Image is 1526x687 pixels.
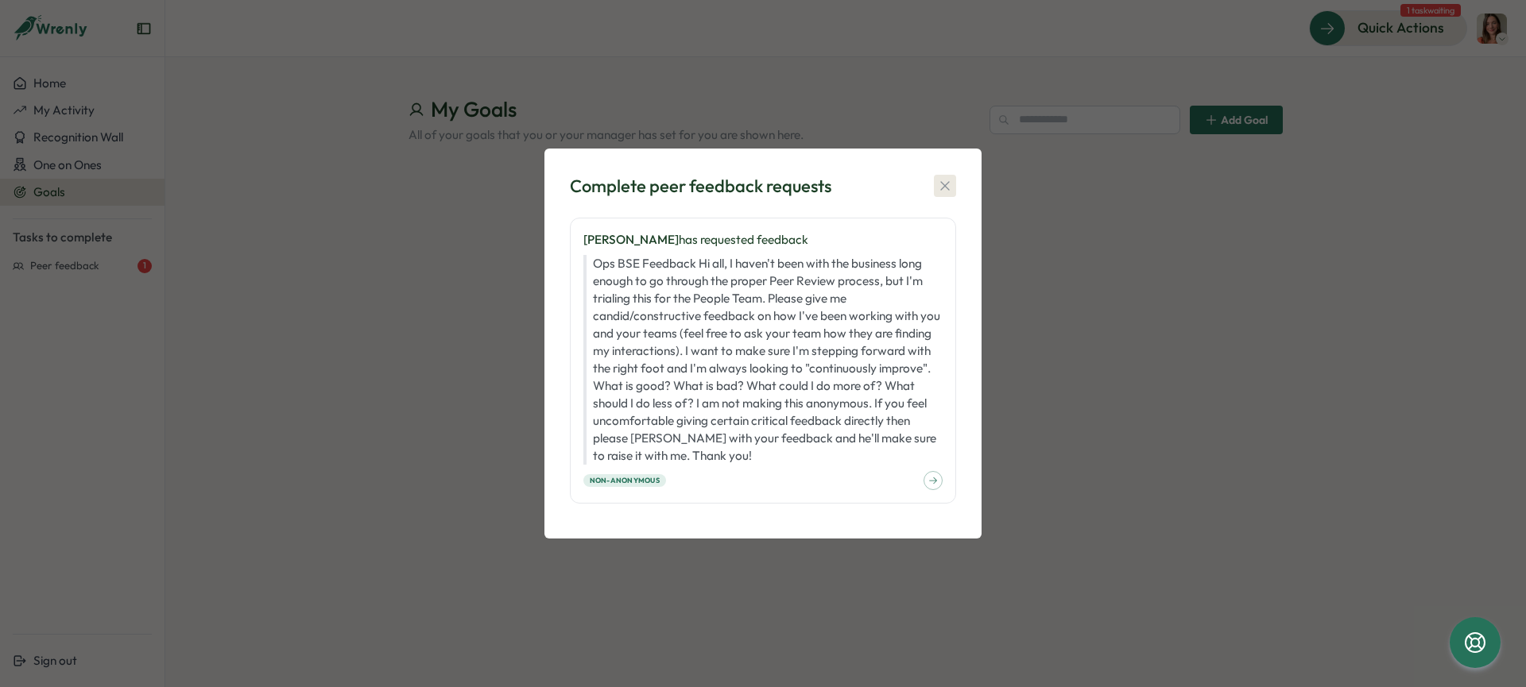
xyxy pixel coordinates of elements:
span: [PERSON_NAME] [583,232,679,247]
div: Complete peer feedback requests [570,174,831,199]
a: [PERSON_NAME]has requested feedback Ops BSE Feedback Hi all, I haven't been with the business lon... [570,218,956,504]
p: Ops BSE Feedback Hi all, I haven't been with the business long enough to go through the proper Pe... [583,255,943,465]
span: Non-anonymous [590,475,660,486]
p: has requested feedback [583,231,943,249]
